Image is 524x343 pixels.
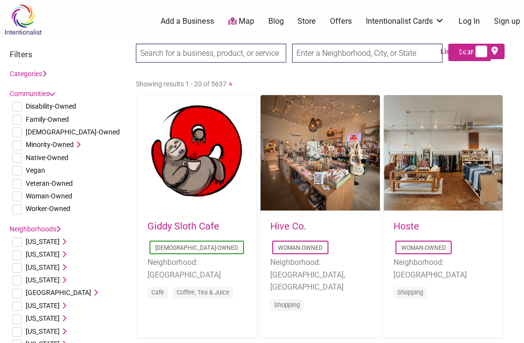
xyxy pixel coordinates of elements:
span: Woman-Owned [26,192,72,200]
span: [US_STATE] [26,276,60,284]
span: Disability-Owned [26,102,76,110]
span: Veteran-Owned [26,180,73,187]
span: Worker-Owned [26,205,70,212]
li: Neighborhood: [GEOGRAPHIC_DATA] [147,256,247,281]
span: Showing results 1 - 20 of 5637 [136,80,227,88]
span: [US_STATE] [26,327,60,335]
span: Native-Owned [26,154,68,162]
h3: Filters [10,49,126,59]
a: Neighborhoods [10,225,61,233]
span: [DEMOGRAPHIC_DATA]-Owned [26,128,120,136]
li: Neighborhood: [GEOGRAPHIC_DATA] [393,256,493,281]
span: [US_STATE] [26,314,60,322]
span: Minority-Owned [26,141,74,148]
a: Woman-Owned [401,245,446,251]
a: Hive Co. [270,220,306,232]
li: Neighborhood: [GEOGRAPHIC_DATA], [GEOGRAPHIC_DATA] [270,256,370,294]
a: Woman-Owned [278,245,323,251]
span: [US_STATE] [26,302,60,310]
span: [US_STATE] [26,250,60,258]
a: Communities [10,90,54,98]
a: Cafe [151,289,164,296]
a: Shopping [397,289,423,296]
input: Search for a business, product, or service [136,44,286,63]
span: [US_STATE] [26,263,60,271]
a: Add a Business [161,16,214,27]
a: Shopping [274,301,300,309]
a: Map [228,16,254,27]
a: Giddy Sloth Cafe [147,220,219,232]
a: Blog [268,16,284,27]
input: Enter a Neighborhood, City, or State [292,44,442,63]
span: [GEOGRAPHIC_DATA] [26,289,91,296]
a: Intentionalist Cards [366,16,444,27]
a: » [229,79,232,88]
a: Coffee, Tea & Juice [177,289,229,296]
span: Family-Owned [26,115,69,123]
a: Hoste [393,220,419,232]
a: [DEMOGRAPHIC_DATA]-Owned [155,245,238,251]
a: Store [297,16,316,27]
span: [US_STATE] [26,238,60,245]
a: Offers [330,16,352,27]
a: Log In [458,16,480,27]
span: Vegan [26,166,45,174]
a: Sign up [494,16,520,27]
a: Categories [10,70,47,78]
span: List View [441,47,474,57]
